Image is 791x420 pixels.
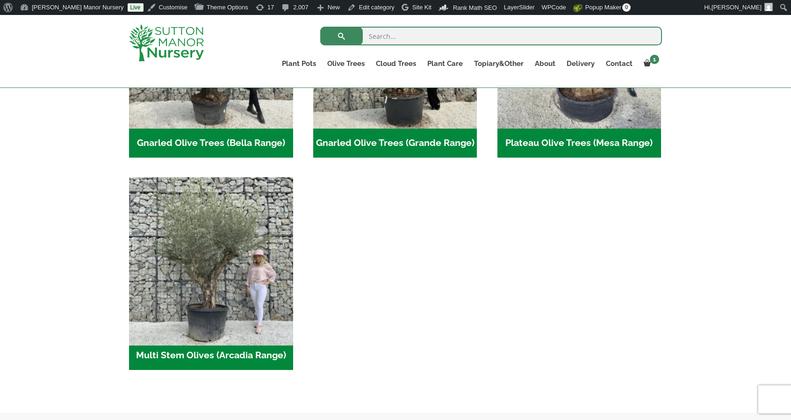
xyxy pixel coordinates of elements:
[129,341,293,370] h2: Multi Stem Olives (Arcadia Range)
[638,57,662,70] a: 1
[422,57,468,70] a: Plant Care
[497,129,662,158] h2: Plateau Olive Trees (Mesa Range)
[322,57,370,70] a: Olive Trees
[313,129,477,158] h2: Gnarled Olive Trees (Grande Range)
[561,57,600,70] a: Delivery
[129,129,293,158] h2: Gnarled Olive Trees (Bella Range)
[453,4,497,11] span: Rank Math SEO
[622,3,631,12] span: 0
[650,55,659,64] span: 1
[276,57,322,70] a: Plant Pots
[125,173,297,345] img: Multi Stem Olives (Arcadia Range)
[712,4,762,11] span: [PERSON_NAME]
[370,57,422,70] a: Cloud Trees
[320,27,662,45] input: Search...
[412,4,431,11] span: Site Kit
[529,57,561,70] a: About
[129,177,293,370] a: Visit product category Multi Stem Olives (Arcadia Range)
[128,3,144,12] a: Live
[600,57,638,70] a: Contact
[129,24,204,61] img: logo
[468,57,529,70] a: Topiary&Other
